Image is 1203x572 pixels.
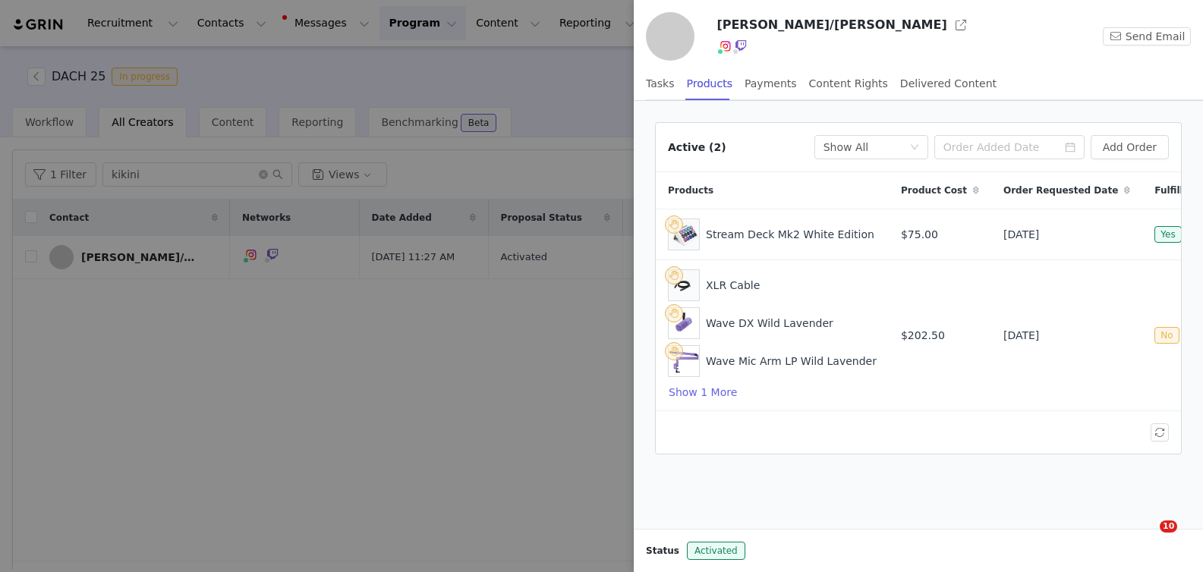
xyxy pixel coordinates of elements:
span: 10 [1160,520,1177,533]
span: Order Requested Date [1003,184,1118,197]
div: Products [687,67,732,101]
input: Order Added Date [934,135,1085,159]
span: [DATE] [1003,227,1039,243]
div: XLR Cable [706,278,760,294]
span: $202.50 [901,328,945,344]
span: Activated [687,542,745,560]
img: 06ddc961-100e-4b2e-a1dc-1df6186661ca.png [669,346,699,376]
span: Products [668,184,713,197]
div: Content Rights [809,67,888,101]
span: [DATE] [1003,328,1039,344]
div: Show All [824,136,869,159]
div: Tasks [646,67,675,101]
article: Active [655,122,1182,454]
img: d87ae428-f3b5-4d07-8bdb-a41e20c753db.png [669,275,699,296]
div: Payments [745,67,797,101]
div: Stream Deck Mk2 White Edition [706,227,874,243]
iframe: Intercom live chat [1129,520,1165,557]
span: $75.00 [901,227,938,243]
span: Status [646,544,679,558]
img: ef6e8221-e5be-42e5-95dd-c01da668b2d9.png [669,222,699,247]
button: Send Email [1103,27,1191,46]
span: Product Cost [901,184,967,197]
h3: [PERSON_NAME]/[PERSON_NAME] [716,16,946,34]
div: Delivered Content [900,67,997,101]
div: Active (2) [668,140,726,156]
i: icon: calendar [1065,142,1075,152]
div: Wave Mic Arm LP Wild Lavender [706,354,877,369]
img: 53bece2a-e5dd-4a56-8459-ee11d2291f0a.png [669,308,699,338]
button: Show 1 More [668,383,738,401]
img: instagram.svg [720,40,732,52]
div: Wave DX Wild Lavender [706,316,833,332]
button: Add Order [1091,135,1169,159]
